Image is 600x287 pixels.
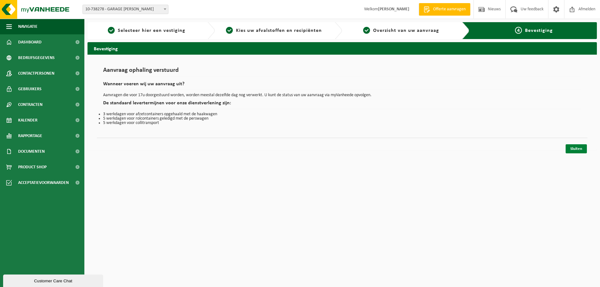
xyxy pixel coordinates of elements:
a: Sluiten [566,144,587,153]
span: 1 [108,27,115,34]
span: Bedrijfsgegevens [18,50,55,66]
span: Dashboard [18,34,42,50]
span: Contracten [18,97,42,112]
p: Aanvragen die voor 17u doorgestuurd worden, worden meestal dezelfde dag nog verwerkt. U kunt de s... [103,93,581,97]
span: Navigatie [18,19,37,34]
li: 5 werkdagen voor collitransport [103,121,581,125]
h2: De standaard levertermijnen voor onze dienstverlening zijn: [103,101,581,109]
span: Bevestiging [525,28,553,33]
strong: [PERSON_NAME] [378,7,409,12]
span: 2 [226,27,233,34]
span: Acceptatievoorwaarden [18,175,69,191]
a: 2Kies uw afvalstoffen en recipiënten [218,27,330,34]
span: Offerte aanvragen [432,6,467,12]
iframe: chat widget [3,273,104,287]
span: 10-738278 - GARAGE KERKAERT - DAMME [83,5,168,14]
a: 3Overzicht van uw aanvraag [345,27,457,34]
h1: Aanvraag ophaling verstuurd [103,67,581,77]
li: 5 werkdagen voor rolcontainers geledigd met de perswagen [103,116,581,121]
span: Product Shop [18,159,47,175]
span: Rapportage [18,128,42,144]
span: Overzicht van uw aanvraag [373,28,439,33]
span: Documenten [18,144,45,159]
h2: Bevestiging [87,42,597,54]
h2: Wanneer voeren wij uw aanvraag uit? [103,82,581,90]
span: Selecteer hier een vestiging [118,28,185,33]
a: Offerte aanvragen [419,3,470,16]
span: 3 [363,27,370,34]
a: 1Selecteer hier een vestiging [91,27,202,34]
span: 4 [515,27,522,34]
span: 10-738278 - GARAGE KERKAERT - DAMME [82,5,168,14]
span: Kies uw afvalstoffen en recipiënten [236,28,322,33]
span: Kalender [18,112,37,128]
span: Gebruikers [18,81,42,97]
li: 3 werkdagen voor afzetcontainers opgehaald met de haakwagen [103,112,581,116]
span: Contactpersonen [18,66,54,81]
